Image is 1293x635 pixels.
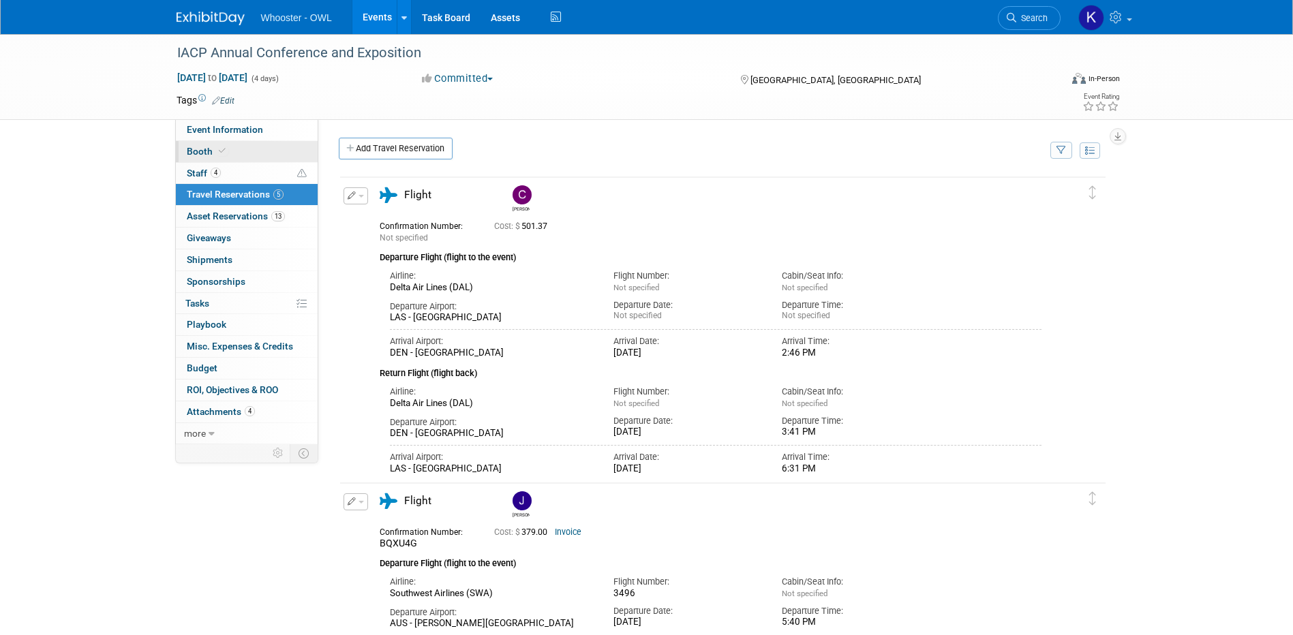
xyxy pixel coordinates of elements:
span: Potential Scheduling Conflict -- at least one attendee is tagged in another overlapping event. [297,168,307,180]
span: Not specified [613,283,659,292]
img: Kamila Castaneda [1078,5,1104,31]
i: Flight [380,187,397,203]
div: Event Format [980,71,1121,91]
a: Shipments [176,249,318,270]
div: Departure Time: [782,415,930,427]
span: Not specified [782,399,827,408]
div: 3496 [613,588,761,600]
div: Departure Date: [613,299,761,311]
span: Not specified [782,283,827,292]
a: more [176,423,318,444]
img: Format-Inperson.png [1072,73,1086,84]
div: Departure Time: [782,299,930,311]
div: IACP Annual Conference and Exposition [172,41,1040,65]
div: 5:40 PM [782,617,930,628]
i: Filter by Traveler [1056,146,1066,155]
span: BQXU4G [380,538,417,548]
div: Flight Number: [613,386,761,398]
a: Tasks [176,293,318,314]
div: [DATE] [613,347,761,359]
span: (4 days) [250,74,279,83]
a: Booth [176,141,318,162]
span: Asset Reservations [187,211,285,221]
div: In-Person [1088,74,1120,84]
div: Confirmation Number: [380,217,474,232]
a: Travel Reservations5 [176,184,318,205]
div: Arrival Time: [782,335,930,347]
div: Departure Flight (flight to the event) [380,244,1042,264]
a: Playbook [176,314,318,335]
span: Event Information [187,124,263,135]
span: Tasks [185,298,209,309]
div: Arrival Time: [782,451,930,463]
div: [DATE] [613,617,761,628]
a: Budget [176,358,318,379]
div: Cabin/Seat Info: [782,386,930,398]
span: 13 [271,211,285,221]
div: Confirmation Number: [380,523,474,538]
div: Arrival Airport: [390,451,594,463]
div: Departure Flight (flight to the event) [380,550,1042,570]
span: Flight [404,495,431,507]
span: Attachments [187,406,255,417]
span: [GEOGRAPHIC_DATA], [GEOGRAPHIC_DATA] [750,75,921,85]
i: Flight [380,493,397,509]
div: Departure Airport: [390,416,594,429]
div: 2:46 PM [782,347,930,359]
div: Departure Date: [613,605,761,617]
a: Staff4 [176,163,318,184]
div: Arrival Date: [613,335,761,347]
div: Airline: [390,386,594,398]
div: Clare Louise Southcombe [509,185,533,212]
span: Search [1016,13,1048,23]
i: Booth reservation complete [219,147,226,155]
span: Not specified [380,233,428,243]
span: Playbook [187,319,226,330]
span: Cost: $ [494,527,521,537]
span: ROI, Objectives & ROO [187,384,278,395]
div: Departure Time: [782,605,930,617]
div: LAS - [GEOGRAPHIC_DATA] [390,312,594,324]
div: Clare Louise Southcombe [513,204,530,212]
div: John Holsinger [513,510,530,518]
div: DEN - [GEOGRAPHIC_DATA] [390,347,594,359]
div: Event Rating [1082,93,1119,100]
span: Booth [187,146,228,157]
img: Clare Louise Southcombe [513,185,532,204]
span: Travel Reservations [187,189,284,200]
a: Search [998,6,1061,30]
span: to [206,72,219,83]
div: Southwest Airlines (SWA) [390,588,594,600]
div: Arrival Airport: [390,335,594,347]
div: Cabin/Seat Info: [782,270,930,282]
td: Personalize Event Tab Strip [267,444,290,462]
span: Whooster - OWL [261,12,332,23]
a: Attachments4 [176,401,318,422]
span: Cost: $ [494,221,521,231]
div: [DATE] [613,463,761,475]
a: Edit [212,96,234,106]
span: Not specified [613,399,659,408]
div: Airline: [390,576,594,588]
div: John Holsinger [509,491,533,518]
span: Misc. Expenses & Credits [187,341,293,352]
a: Add Travel Reservation [339,138,453,159]
div: Cabin/Seat Info: [782,576,930,588]
span: Staff [187,168,221,179]
div: Departure Airport: [390,300,594,313]
div: 6:31 PM [782,463,930,475]
a: Misc. Expenses & Credits [176,336,318,357]
div: AUS - [PERSON_NAME][GEOGRAPHIC_DATA] [390,618,594,630]
i: Click and drag to move item [1089,186,1096,200]
div: Delta Air Lines (DAL) [390,398,594,409]
span: 501.37 [494,221,553,231]
div: Return Flight (flight back) [380,359,1042,380]
i: Click and drag to move item [1089,492,1096,506]
div: Delta Air Lines (DAL) [390,282,594,294]
a: Invoice [555,527,581,537]
div: Not specified [782,311,930,321]
span: Flight [404,189,431,201]
span: 4 [245,406,255,416]
div: Departure Airport: [390,606,594,619]
div: Departure Date: [613,415,761,427]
